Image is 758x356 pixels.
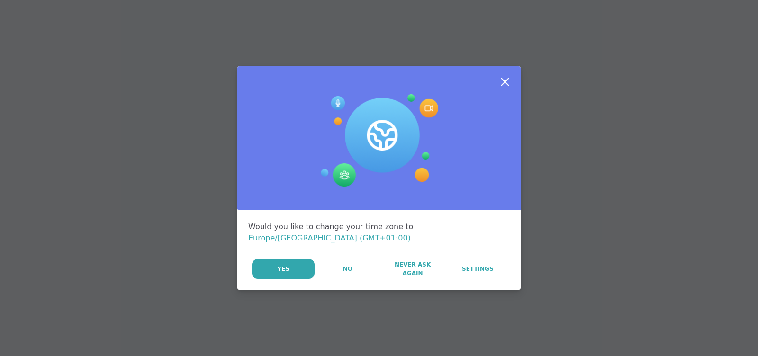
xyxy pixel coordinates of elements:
[462,265,494,273] span: Settings
[316,259,379,279] button: No
[248,233,411,242] span: Europe/[GEOGRAPHIC_DATA] (GMT+01:00)
[343,265,352,273] span: No
[252,259,315,279] button: Yes
[385,260,440,277] span: Never Ask Again
[248,221,510,244] div: Would you like to change your time zone to
[320,94,438,187] img: Session Experience
[380,259,444,279] button: Never Ask Again
[277,265,289,273] span: Yes
[446,259,510,279] a: Settings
